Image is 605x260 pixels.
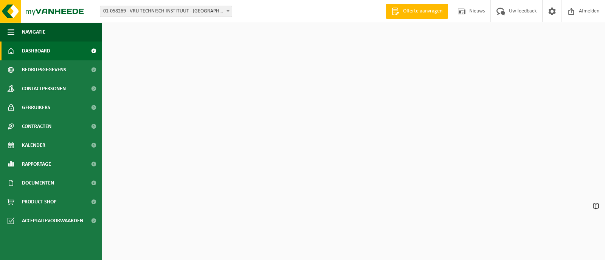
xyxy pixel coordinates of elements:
[22,117,51,136] span: Contracten
[22,174,54,192] span: Documenten
[401,8,444,15] span: Offerte aanvragen
[22,192,56,211] span: Product Shop
[22,136,45,155] span: Kalender
[22,155,51,174] span: Rapportage
[22,98,50,117] span: Gebruikers
[22,60,66,79] span: Bedrijfsgegevens
[22,211,83,230] span: Acceptatievoorwaarden
[22,79,66,98] span: Contactpersonen
[22,23,45,42] span: Navigatie
[386,4,448,19] a: Offerte aanvragen
[22,42,50,60] span: Dashboard
[100,6,232,17] span: 01-058269 - VRIJ TECHNISCH INSTITUUT - BRUGGE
